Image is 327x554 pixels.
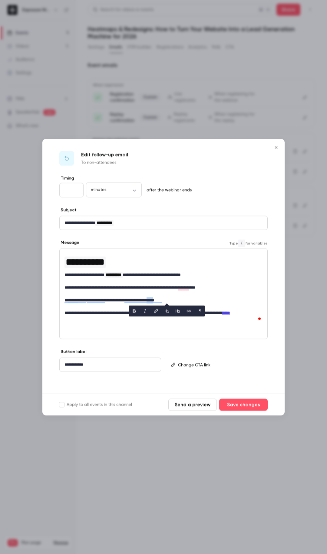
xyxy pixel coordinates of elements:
button: blockquote [195,306,204,316]
label: Subject [59,207,77,213]
label: Timing [59,175,268,181]
button: link [151,306,161,316]
div: editor [176,358,267,371]
button: Save changes [219,398,268,410]
label: Button label [59,348,86,355]
div: To enrich screen reader interactions, please activate Accessibility in Grammarly extension settings [60,248,267,326]
div: editor [60,248,267,326]
label: Message [59,239,79,245]
code: { [238,240,245,247]
p: after the webinar ends [144,187,192,193]
button: italic [140,306,150,316]
p: Edit follow-up email [81,151,128,158]
div: editor [60,358,161,371]
span: Type for variables [229,240,268,247]
div: minutes [86,187,142,193]
button: Close [270,141,282,153]
label: Apply to all events in this channel [59,401,132,407]
p: To non-attendees [81,159,128,165]
button: Send a preview [168,398,217,410]
button: bold [129,306,139,316]
div: editor [60,216,267,229]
